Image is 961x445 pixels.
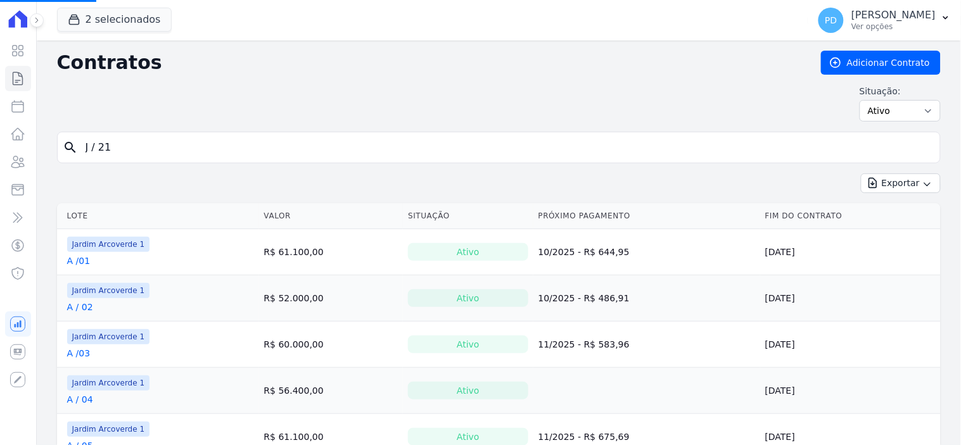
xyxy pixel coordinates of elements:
a: 10/2025 - R$ 486,91 [538,293,630,303]
a: 11/2025 - R$ 675,69 [538,432,630,442]
div: Ativo [408,289,528,307]
th: Valor [259,203,404,229]
button: PD [PERSON_NAME] Ver opções [808,3,961,38]
th: Próximo Pagamento [533,203,760,229]
span: Jardim Arcoverde 1 [67,237,150,252]
h2: Contratos [57,51,801,74]
td: R$ 60.000,00 [259,322,404,368]
th: Lote [57,203,259,229]
td: [DATE] [760,368,941,414]
a: Adicionar Contrato [821,51,941,75]
a: A / 04 [67,393,93,406]
a: A / 02 [67,301,93,313]
span: Jardim Arcoverde 1 [67,329,150,344]
div: Ativo [408,335,528,353]
td: R$ 61.100,00 [259,229,404,275]
button: 2 selecionados [57,8,172,32]
td: R$ 52.000,00 [259,275,404,322]
label: Situação: [860,85,941,97]
p: Ver opções [851,22,936,32]
td: [DATE] [760,275,941,322]
a: 10/2025 - R$ 644,95 [538,247,630,257]
div: Ativo [408,243,528,261]
a: A /01 [67,254,91,267]
span: Jardim Arcoverde 1 [67,375,150,391]
td: [DATE] [760,229,941,275]
input: Buscar por nome do lote [78,135,935,160]
i: search [63,140,78,155]
button: Exportar [861,173,941,193]
p: [PERSON_NAME] [851,9,936,22]
td: [DATE] [760,322,941,368]
span: PD [825,16,837,25]
th: Fim do Contrato [760,203,941,229]
a: A /03 [67,347,91,360]
td: R$ 56.400,00 [259,368,404,414]
span: Jardim Arcoverde 1 [67,283,150,298]
div: Ativo [408,382,528,399]
th: Situação [403,203,533,229]
a: 11/2025 - R$ 583,96 [538,339,630,349]
span: Jardim Arcoverde 1 [67,422,150,437]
